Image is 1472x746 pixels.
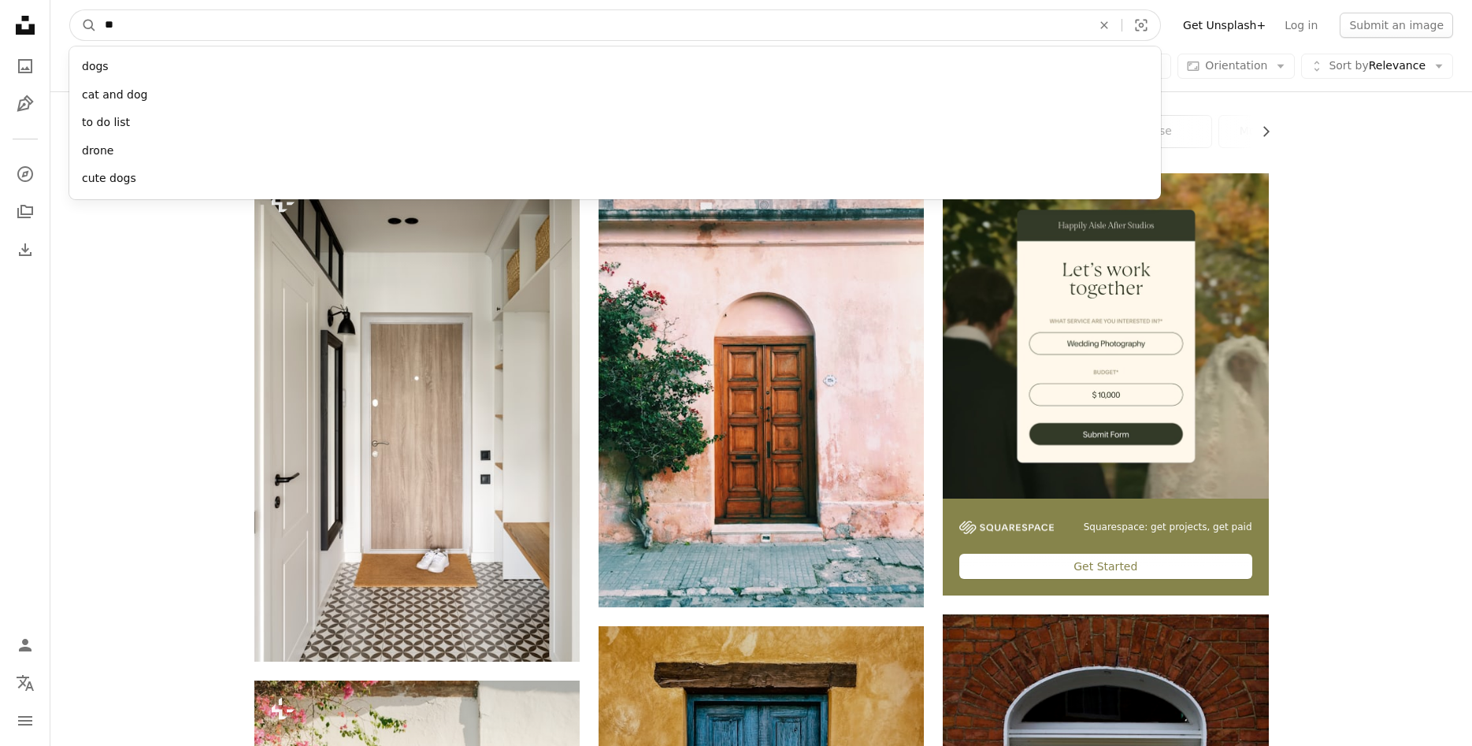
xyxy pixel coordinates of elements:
div: cute dogs [69,165,1161,193]
a: Get Unsplash+ [1174,13,1275,38]
button: Language [9,667,41,699]
div: Get Started [959,554,1251,579]
img: file-1747939393036-2c53a76c450aimage [943,173,1268,499]
a: Log in / Sign up [9,629,41,661]
button: Visual search [1122,10,1160,40]
div: to do list [69,109,1161,137]
span: Squarespace: get projects, get paid [1084,521,1252,534]
button: Submit an image [1340,13,1453,38]
button: scroll list to the right [1251,116,1269,147]
a: modern door [1219,116,1332,147]
a: Illustrations [9,88,41,120]
span: Sort by [1329,59,1368,72]
div: cat and dog [69,81,1161,109]
a: Download History [9,234,41,265]
a: Home — Unsplash [9,9,41,44]
img: file-1747939142011-51e5cc87e3c9 [959,521,1054,535]
a: a hallway with a wooden door and black and white floor [254,410,580,424]
button: Clear [1087,10,1122,40]
form: Find visuals sitewide [69,9,1161,41]
button: Search Unsplash [70,10,97,40]
a: Explore [9,158,41,190]
span: Orientation [1205,59,1267,72]
a: Log in [1275,13,1327,38]
button: Sort byRelevance [1301,54,1453,79]
img: a hallway with a wooden door and black and white floor [254,173,580,662]
button: Menu [9,705,41,737]
a: Collections [9,196,41,228]
a: Squarespace: get projects, get paidGet Started [943,173,1268,596]
img: green plants beside brown wooden door [599,173,924,607]
div: drone [69,137,1161,165]
button: Orientation [1177,54,1295,79]
div: dogs [69,53,1161,81]
a: Photos [9,50,41,82]
span: Relevance [1329,58,1426,74]
a: green plants beside brown wooden door [599,383,924,397]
